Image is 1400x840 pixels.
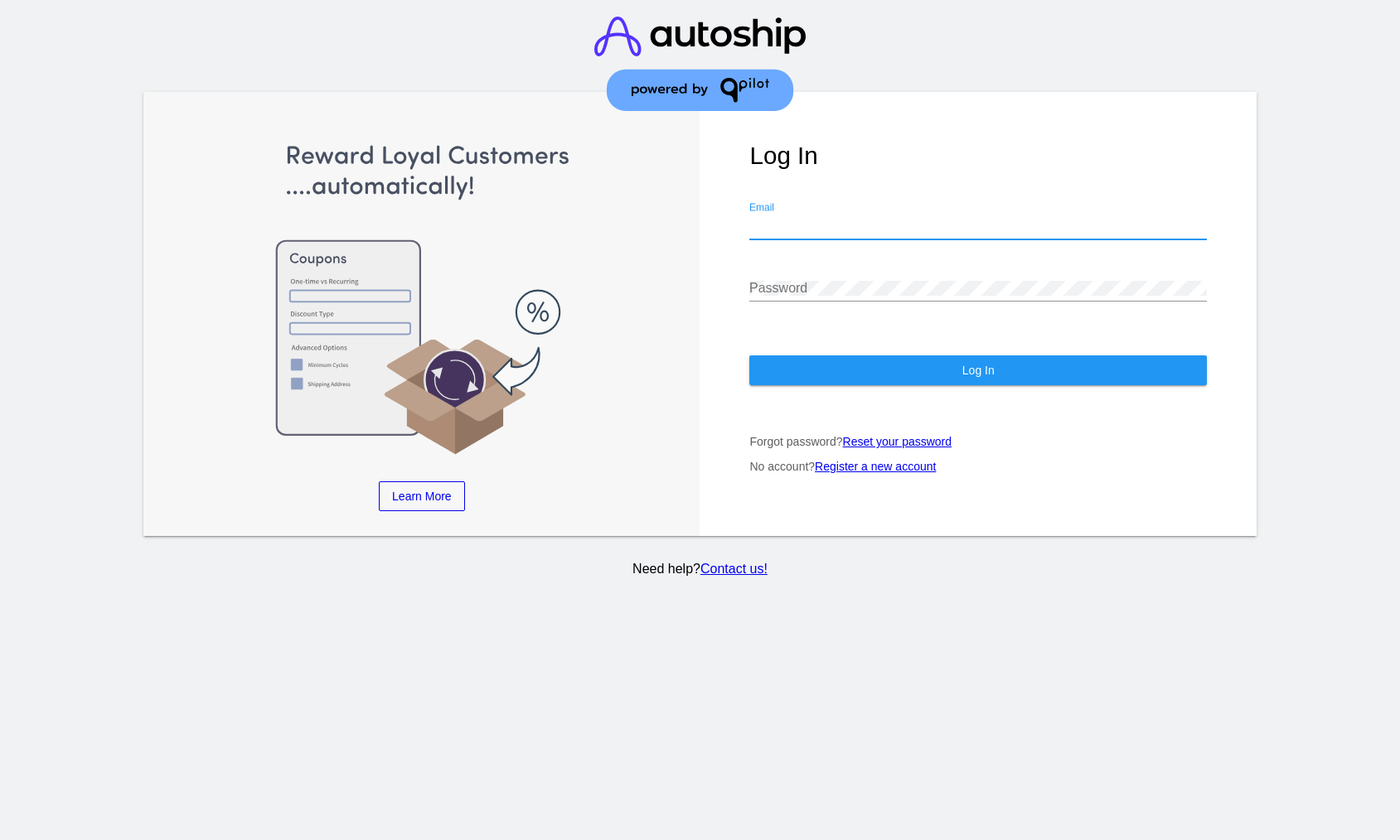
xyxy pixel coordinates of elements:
span: Learn More [392,490,452,503]
p: Forgot password? [749,435,1207,448]
a: Reset your password [843,435,952,448]
a: Contact us! [700,562,768,576]
button: Log In [749,355,1207,385]
p: Need help? [140,562,1259,577]
span: Log In [962,364,995,377]
p: No account? [749,460,1207,473]
a: Register a new account [815,460,936,473]
a: Learn More [379,481,465,511]
img: Apply Coupons Automatically to Scheduled Orders with QPilot [193,142,651,456]
input: Email [749,219,1207,234]
h1: Log In [749,142,1207,170]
